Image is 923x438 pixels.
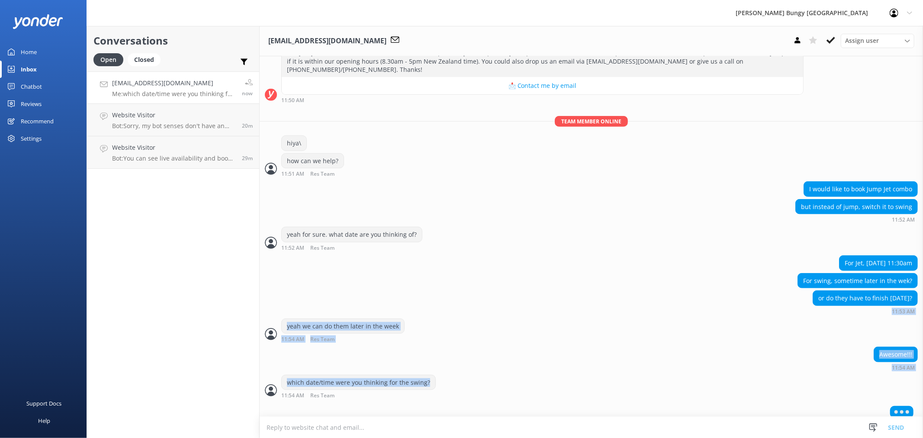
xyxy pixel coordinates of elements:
div: Awesome!!! [874,347,917,362]
div: 11:51am 17-Aug-2025 (UTC +12:00) Pacific/Auckland [281,171,363,177]
div: I would like to book Jump Jet combo [804,182,917,196]
div: 11:52am 17-Aug-2025 (UTC +12:00) Pacific/Auckland [281,245,422,251]
a: Closed [128,55,165,64]
span: Res Team [310,393,334,399]
strong: 11:54 AM [892,365,915,370]
div: 11:54am 17-Aug-2025 (UTC +12:00) Pacific/Auckland [281,392,436,399]
div: Help [38,412,50,429]
div: hiya\ [282,136,306,151]
div: Support Docs [27,395,62,412]
div: 11:50am 17-Aug-2025 (UTC +12:00) Pacific/Auckland [281,97,804,103]
div: but instead of jump, switch it to swing [796,200,917,214]
strong: 11:53 AM [892,309,915,314]
div: Inbox [21,61,37,78]
div: Settings [21,130,42,147]
img: yonder-white-logo.png [13,14,63,29]
h4: [EMAIL_ADDRESS][DOMAIN_NAME] [112,78,235,88]
h4: Website Visitor [112,143,235,152]
p: Bot: Sorry, my bot senses don't have an answer for that, please try and rephrase your question, I... [112,122,235,130]
span: Assign user [845,36,879,45]
div: Sorry, my bot senses don't have an answer for that, please try and rephrase your question, I work... [282,45,803,77]
div: yeah for sure. what date are you thinking of? [282,227,422,242]
h3: [EMAIL_ADDRESS][DOMAIN_NAME] [268,35,386,47]
div: which date/time were you thinking for the swing? [282,375,435,390]
div: 11:54am 17-Aug-2025 (UTC +12:00) Pacific/Auckland [874,364,918,370]
div: Reviews [21,95,42,113]
button: 📩 Contact me by email [282,77,803,94]
div: Closed [128,53,161,66]
strong: 11:51 AM [281,171,304,177]
div: yeah we can do them later in the week [282,319,404,334]
div: Assign User [841,34,914,48]
div: For swing, sometime later in the wek? [798,274,917,288]
div: 11:53am 17-Aug-2025 (UTC +12:00) Pacific/Auckland [813,308,918,314]
span: 11:25am 17-Aug-2025 (UTC +12:00) Pacific/Auckland [242,155,253,162]
span: Res Team [310,337,334,342]
h4: Website Visitor [112,110,235,120]
span: Team member online [555,116,628,127]
a: [EMAIL_ADDRESS][DOMAIN_NAME]Me:which date/time were you thinking for the swing?now [87,71,259,104]
span: 11:54am 17-Aug-2025 (UTC +12:00) Pacific/Auckland [242,90,253,97]
div: 11:54am 17-Aug-2025 (UTC +12:00) Pacific/Auckland [281,336,405,342]
a: Website VisitorBot:Sorry, my bot senses don't have an answer for that, please try and rephrase yo... [87,104,259,136]
p: Bot: You can see live availability and book all of our experiences online at [URL][DOMAIN_NAME]. ... [112,155,235,162]
h2: Conversations [93,32,253,49]
div: or do they have to finish [DATE]? [813,291,917,306]
div: how can we help? [282,154,344,168]
strong: 11:54 AM [281,393,304,399]
strong: 11:52 AM [892,217,915,222]
div: Open [93,53,123,66]
div: Recommend [21,113,54,130]
strong: 11:54 AM [281,337,304,342]
strong: 11:50 AM [281,98,304,103]
div: Home [21,43,37,61]
strong: 11:52 AM [281,245,304,251]
div: Chatbot [21,78,42,95]
p: Me: which date/time were you thinking for the swing? [112,90,235,98]
div: 11:52am 17-Aug-2025 (UTC +12:00) Pacific/Auckland [795,216,918,222]
span: Res Team [310,171,334,177]
span: Res Team [310,245,334,251]
a: Open [93,55,128,64]
div: For Jet, [DATE] 11:30am [839,256,917,271]
span: 11:34am 17-Aug-2025 (UTC +12:00) Pacific/Auckland [242,122,253,129]
a: Website VisitorBot:You can see live availability and book all of our experiences online at [URL][... [87,136,259,169]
